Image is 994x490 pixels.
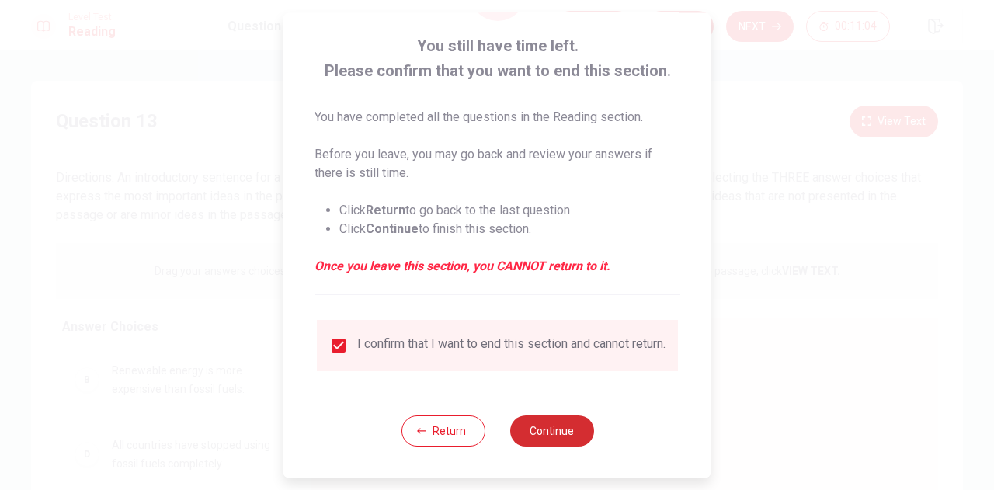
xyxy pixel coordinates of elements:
em: Once you leave this section, you CANNOT return to it. [315,257,680,276]
button: Continue [509,415,593,447]
strong: Continue [366,221,419,236]
div: I confirm that I want to end this section and cannot return. [357,336,666,355]
button: Return [401,415,485,447]
p: You have completed all the questions in the Reading section. [315,108,680,127]
span: You still have time left. Please confirm that you want to end this section. [315,33,680,83]
li: Click to finish this section. [339,220,680,238]
li: Click to go back to the last question [339,201,680,220]
strong: Return [366,203,405,217]
p: Before you leave, you may go back and review your answers if there is still time. [315,145,680,182]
